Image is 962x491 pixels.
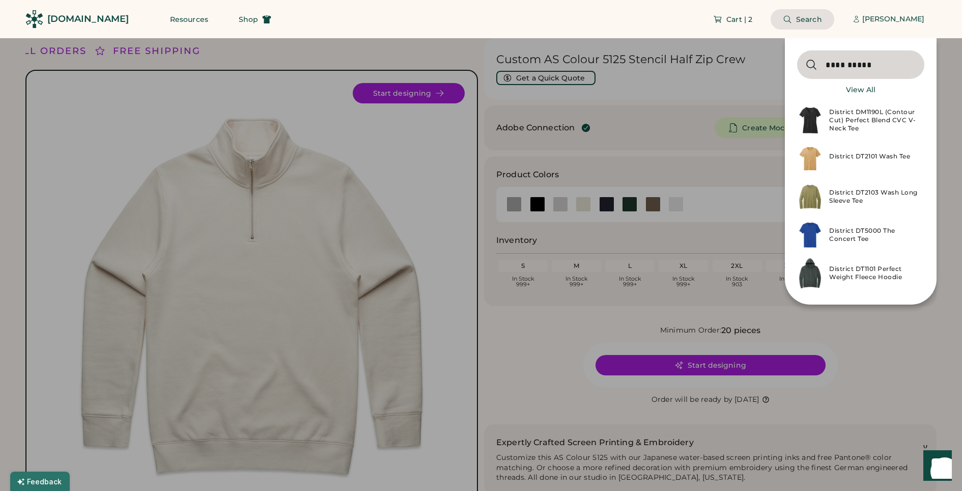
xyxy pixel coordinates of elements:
button: Cart | 2 [701,9,765,30]
div: District DT1101 Perfect Weight Fleece Hoodie [829,265,918,281]
img: Api-URL-2025-04-11T23-17-45-234_clipped_rev_1.jpeg [797,254,823,292]
span: Cart | 2 [726,16,752,23]
img: Rendered Logo - Screens [25,10,43,28]
img: Api-URL-2025-06-04T23-57-04-504_clipped_rev_1.jpeg [797,216,823,254]
div: [PERSON_NAME] [862,14,924,24]
button: Shop [227,9,284,30]
div: District DT5000 The Concert Tee [829,227,918,243]
div: District DT2101 Wash Tee [829,152,918,165]
iframe: Front Chat [914,445,957,489]
img: Api-URL-2025-07-28T20-56-16-334_clipped_rev_1.jpeg [797,178,823,216]
div: District DT2103 Wash Long Sleeve Tee [829,188,918,205]
span: Search [796,16,822,23]
img: Api-URL-2025-07-28T20-58-36-561_clipped_rev_1.jpeg [797,140,823,178]
div: [DOMAIN_NAME] [47,13,129,25]
button: Resources [158,9,220,30]
span: Shop [239,16,258,23]
div: District DM1190L (Contour Cut) Perfect Blend CVC V-Neck Tee [829,108,918,132]
button: Search [771,9,834,30]
div: View All [846,85,875,95]
img: Api-URL-2025-07-30T18-03-25-093_clipped_rev_1.jpeg [797,101,823,140]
